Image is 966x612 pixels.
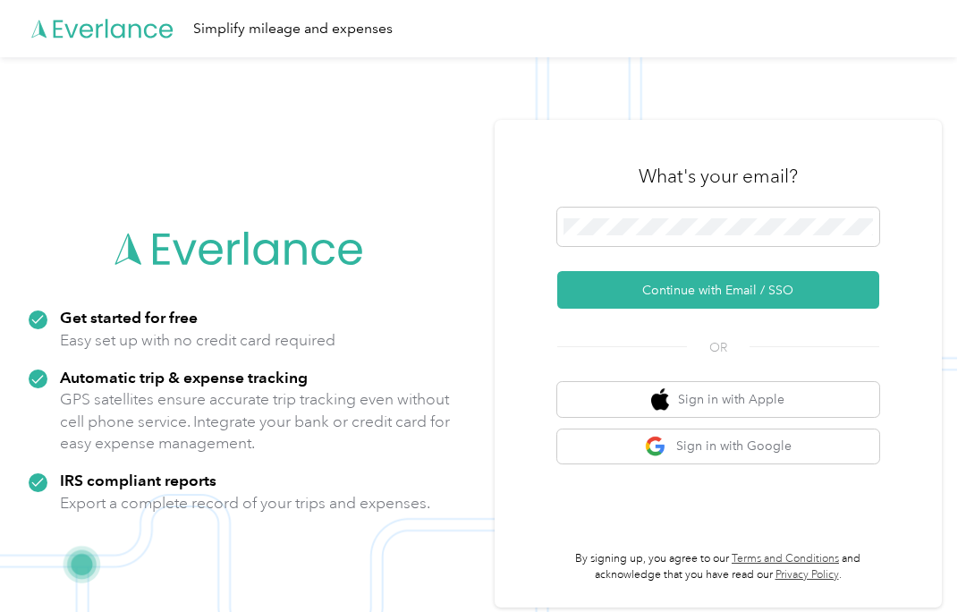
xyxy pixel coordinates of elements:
[557,429,879,464] button: google logoSign in with Google
[732,552,839,565] a: Terms and Conditions
[557,551,879,582] p: By signing up, you agree to our and acknowledge that you have read our .
[60,308,198,327] strong: Get started for free
[645,436,667,458] img: google logo
[60,329,335,352] p: Easy set up with no credit card required
[557,382,879,417] button: apple logoSign in with Apple
[639,164,798,189] h3: What's your email?
[687,338,750,357] span: OR
[557,271,879,309] button: Continue with Email / SSO
[60,471,216,489] strong: IRS compliant reports
[60,492,430,514] p: Export a complete record of your trips and expenses.
[60,388,451,455] p: GPS satellites ensure accurate trip tracking even without cell phone service. Integrate your bank...
[60,368,308,387] strong: Automatic trip & expense tracking
[775,568,839,582] a: Privacy Policy
[651,388,669,411] img: apple logo
[193,18,393,40] div: Simplify mileage and expenses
